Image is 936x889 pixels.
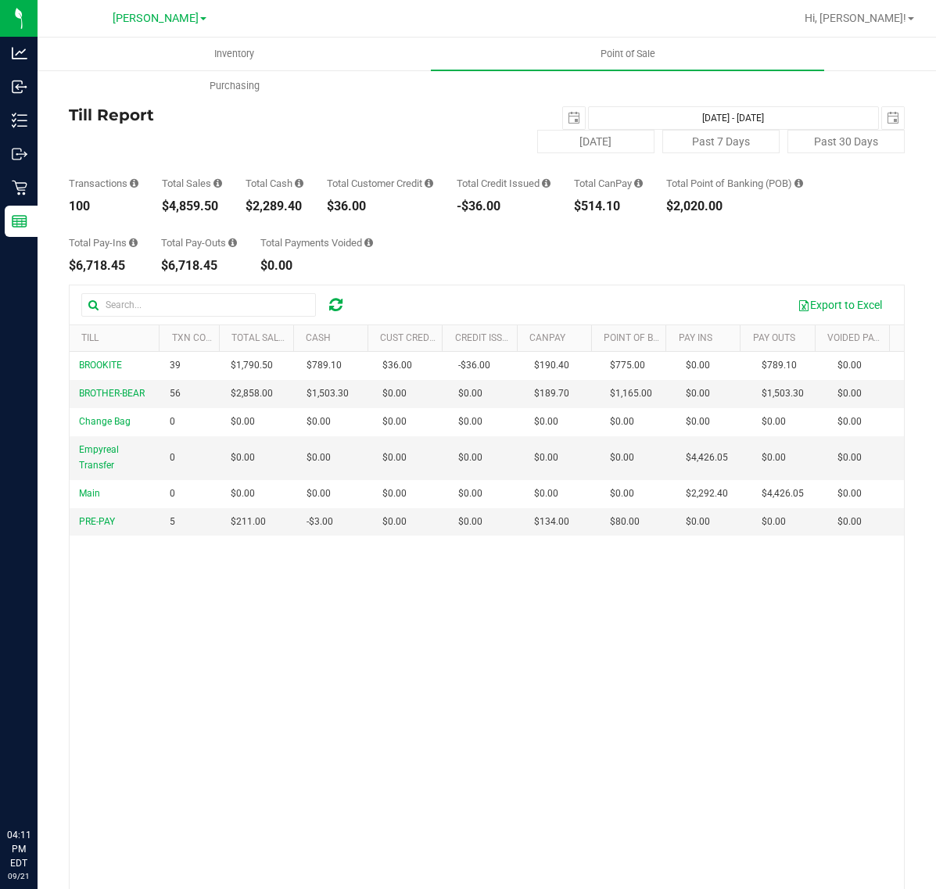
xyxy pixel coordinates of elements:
span: $0.00 [837,514,862,529]
a: Till [81,332,99,343]
h4: Till Report [69,106,347,124]
p: 09/21 [7,870,30,882]
i: Sum of all successful refund transaction amounts from purchase returns resulting in account credi... [542,178,550,188]
inline-svg: Outbound [12,146,27,162]
span: $189.70 [534,386,569,401]
i: Sum of all successful, non-voided payment transaction amounts using account credit as the payment... [425,178,433,188]
span: $0.00 [686,358,710,373]
span: $190.40 [534,358,569,373]
i: Sum of all successful, non-voided payment transaction amounts (excluding tips and transaction fee... [213,178,222,188]
div: Transactions [69,178,138,188]
span: $1,503.30 [307,386,349,401]
a: Pay Ins [679,332,712,343]
inline-svg: Analytics [12,45,27,61]
span: $0.00 [762,450,786,465]
span: $0.00 [837,414,862,429]
button: [DATE] [537,130,654,153]
span: 56 [170,386,181,401]
span: Change Bag [79,416,131,427]
span: 5 [170,514,175,529]
div: $4,859.50 [162,200,222,213]
span: Purchasing [188,79,281,93]
span: $1,503.30 [762,386,804,401]
span: $0.00 [231,414,255,429]
div: Total Cash [246,178,303,188]
i: Sum of all cash pay-outs removed from tills within the date range. [228,238,237,248]
i: Sum of all successful, non-voided payment transaction amounts using CanPay (as well as manual Can... [634,178,643,188]
iframe: Resource center [16,764,63,811]
span: $0.00 [458,386,482,401]
div: Total Payments Voided [260,238,373,248]
div: Total Point of Banking (POB) [666,178,803,188]
div: -$36.00 [457,200,550,213]
a: Voided Payments [827,332,910,343]
span: $0.00 [231,486,255,501]
span: Point of Sale [579,47,676,61]
span: $0.00 [686,386,710,401]
div: $6,718.45 [161,260,237,272]
span: -$3.00 [307,514,333,529]
span: $0.00 [686,414,710,429]
a: Cust Credit [380,332,437,343]
span: $0.00 [458,486,482,501]
p: 04:11 PM EDT [7,828,30,870]
inline-svg: Reports [12,213,27,229]
span: PRE-PAY [79,516,115,527]
span: $0.00 [307,486,331,501]
span: $789.10 [762,358,797,373]
button: Past 30 Days [787,130,905,153]
span: BROOKITE [79,360,122,371]
span: $211.00 [231,514,266,529]
div: $2,020.00 [666,200,803,213]
i: Sum of all voided payment transaction amounts (excluding tips and transaction fees) within the da... [364,238,373,248]
span: $0.00 [307,414,331,429]
span: $0.00 [382,450,407,465]
div: Total Sales [162,178,222,188]
inline-svg: Inbound [12,79,27,95]
inline-svg: Inventory [12,113,27,128]
i: Sum of all successful, non-voided cash payment transaction amounts (excluding tips and transactio... [295,178,303,188]
div: 100 [69,200,138,213]
span: $0.00 [458,514,482,529]
span: $0.00 [382,486,407,501]
span: $134.00 [534,514,569,529]
span: $2,858.00 [231,386,273,401]
div: Total Credit Issued [457,178,550,188]
span: $0.00 [762,514,786,529]
span: BROTHER-BEAR [79,388,145,399]
span: select [882,107,904,129]
input: Search... [81,293,316,317]
span: Hi, [PERSON_NAME]! [805,12,906,24]
a: Total Sales [231,332,289,343]
a: Purchasing [38,70,431,102]
span: $0.00 [837,450,862,465]
span: $0.00 [307,450,331,465]
span: $4,426.05 [686,450,728,465]
iframe: Resource center unread badge [46,762,65,780]
span: $0.00 [610,450,634,465]
span: $0.00 [458,414,482,429]
span: $36.00 [382,358,412,373]
a: Credit Issued [455,332,520,343]
span: $4,426.05 [762,486,804,501]
div: Total CanPay [574,178,643,188]
span: Inventory [193,47,275,61]
inline-svg: Retail [12,180,27,195]
button: Past 7 Days [662,130,780,153]
a: Point of Banking (POB) [604,332,715,343]
span: $0.00 [382,514,407,529]
span: [PERSON_NAME] [113,12,199,25]
span: Empyreal Transfer [79,444,119,470]
div: Total Customer Credit [327,178,433,188]
a: Inventory [38,38,431,70]
span: $0.00 [534,486,558,501]
a: CanPay [529,332,565,343]
span: $0.00 [610,486,634,501]
i: Sum of all cash pay-ins added to tills within the date range. [129,238,138,248]
div: $6,718.45 [69,260,138,272]
span: $0.00 [231,450,255,465]
span: 0 [170,414,175,429]
span: $0.00 [382,414,407,429]
span: $0.00 [686,514,710,529]
span: 39 [170,358,181,373]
